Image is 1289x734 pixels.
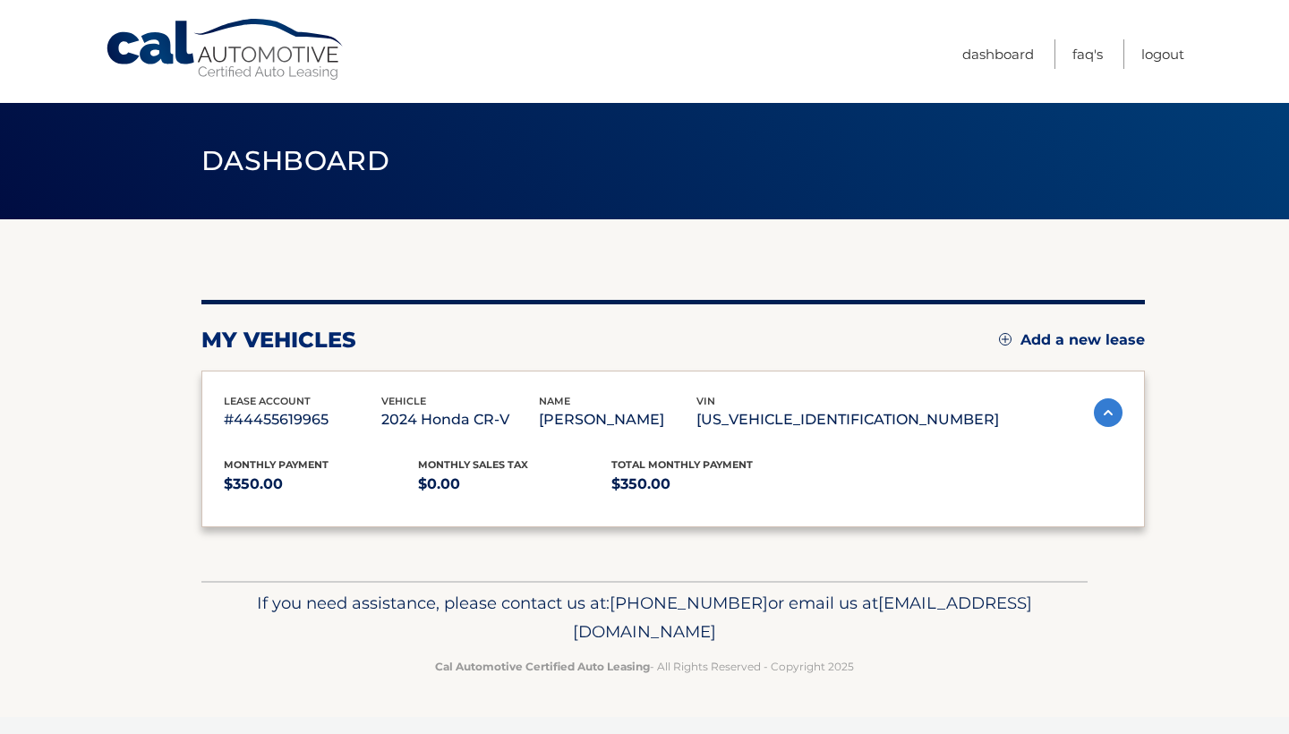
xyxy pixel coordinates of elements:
[381,395,426,407] span: vehicle
[999,333,1012,346] img: add.svg
[224,407,381,432] p: #44455619965
[962,39,1034,69] a: Dashboard
[539,407,696,432] p: [PERSON_NAME]
[201,327,356,354] h2: my vehicles
[999,331,1145,349] a: Add a new lease
[418,472,612,497] p: $0.00
[213,657,1076,676] p: - All Rights Reserved - Copyright 2025
[435,660,650,673] strong: Cal Automotive Certified Auto Leasing
[611,458,753,471] span: Total Monthly Payment
[201,144,389,177] span: Dashboard
[539,395,570,407] span: name
[224,458,329,471] span: Monthly Payment
[224,472,418,497] p: $350.00
[1072,39,1103,69] a: FAQ's
[224,395,311,407] span: lease account
[1141,39,1184,69] a: Logout
[696,407,999,432] p: [US_VEHICLE_IDENTIFICATION_NUMBER]
[381,407,539,432] p: 2024 Honda CR-V
[610,593,768,613] span: [PHONE_NUMBER]
[611,472,806,497] p: $350.00
[1094,398,1123,427] img: accordion-active.svg
[418,458,528,471] span: Monthly sales Tax
[573,593,1032,642] span: [EMAIL_ADDRESS][DOMAIN_NAME]
[696,395,715,407] span: vin
[213,589,1076,646] p: If you need assistance, please contact us at: or email us at
[105,18,346,81] a: Cal Automotive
